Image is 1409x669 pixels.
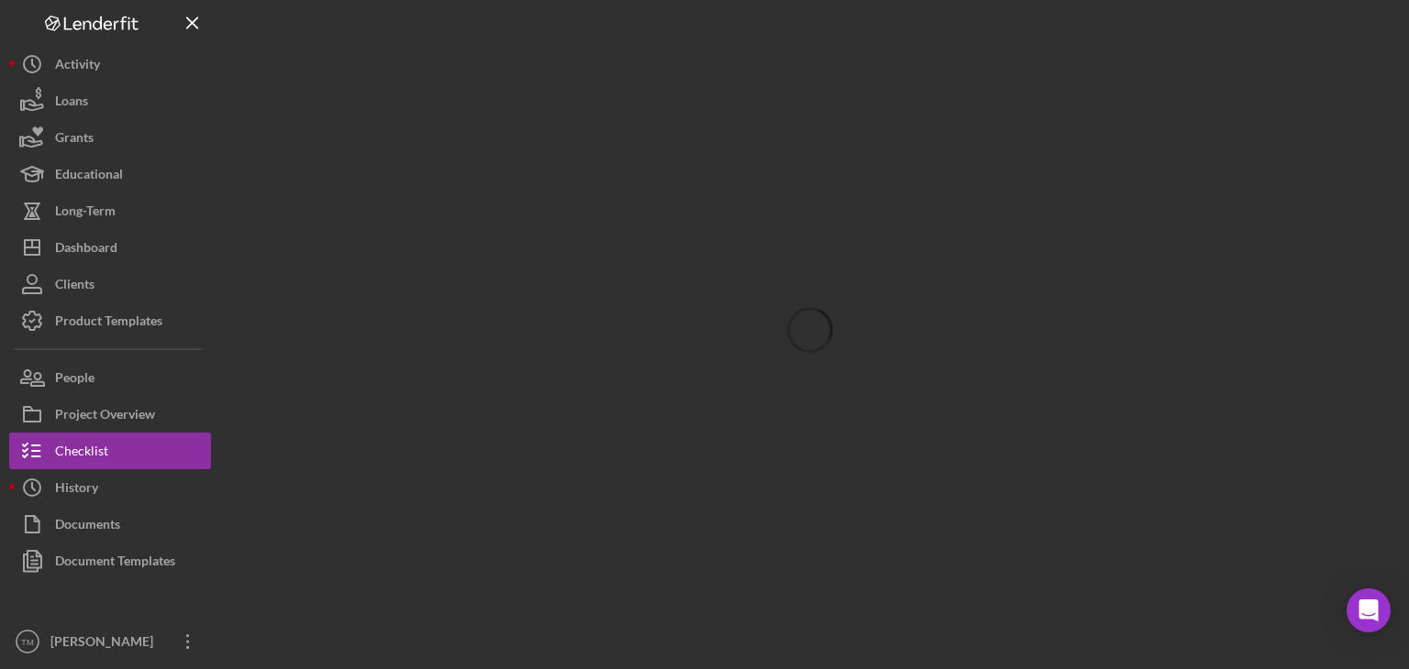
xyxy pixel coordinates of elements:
[9,543,211,579] button: Document Templates
[9,623,211,660] button: TM[PERSON_NAME]
[55,359,94,400] div: People
[21,637,34,647] text: TM
[55,543,175,584] div: Document Templates
[55,433,108,474] div: Checklist
[55,82,88,124] div: Loans
[9,82,211,119] button: Loans
[9,156,211,192] button: Educational
[9,506,211,543] button: Documents
[9,359,211,396] button: People
[9,469,211,506] button: History
[55,302,162,344] div: Product Templates
[55,469,98,510] div: History
[9,433,211,469] button: Checklist
[9,46,211,82] button: Activity
[55,156,123,197] div: Educational
[55,46,100,87] div: Activity
[55,119,94,160] div: Grants
[9,266,211,302] button: Clients
[9,119,211,156] button: Grants
[55,396,155,437] div: Project Overview
[9,396,211,433] button: Project Overview
[46,623,165,664] div: [PERSON_NAME]
[55,192,116,234] div: Long-Term
[55,266,94,307] div: Clients
[55,506,120,547] div: Documents
[1347,588,1391,632] div: Open Intercom Messenger
[9,192,211,229] button: Long-Term
[55,229,117,270] div: Dashboard
[9,302,211,339] button: Product Templates
[9,229,211,266] button: Dashboard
